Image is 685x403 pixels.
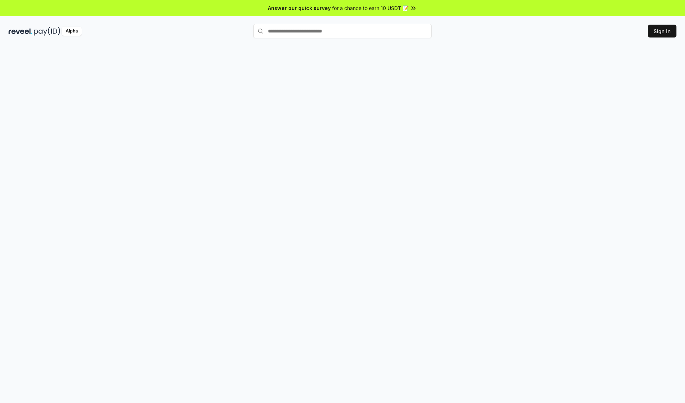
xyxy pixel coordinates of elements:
div: Alpha [62,27,82,36]
img: pay_id [34,27,60,36]
button: Sign In [648,25,676,37]
span: for a chance to earn 10 USDT 📝 [332,4,409,12]
span: Answer our quick survey [268,4,331,12]
img: reveel_dark [9,27,32,36]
